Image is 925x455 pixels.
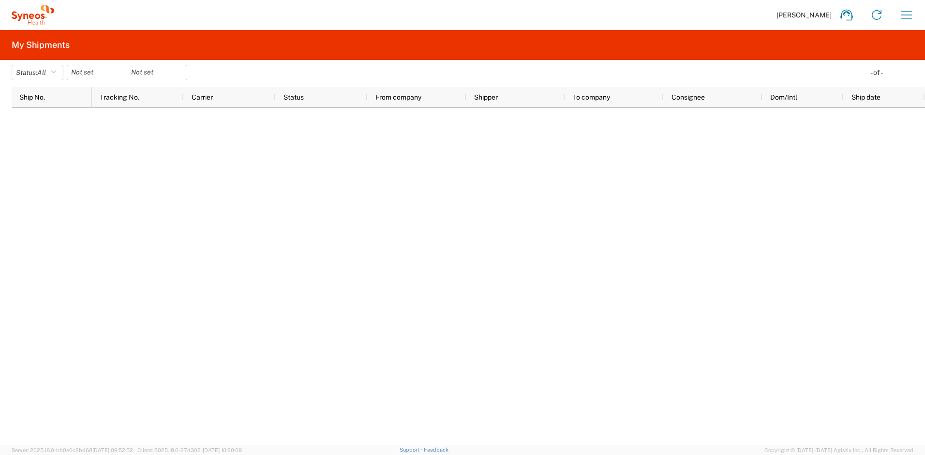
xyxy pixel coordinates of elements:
span: Ship No. [19,93,45,101]
span: [DATE] 10:20:09 [203,447,242,453]
a: Feedback [424,447,448,453]
span: Server: 2025.18.0-bb0e0c2bd68 [12,447,133,453]
span: Tracking No. [100,93,139,101]
input: Not set [67,65,127,80]
h2: My Shipments [12,39,70,51]
span: [PERSON_NAME] [776,11,832,19]
a: Support [400,447,424,453]
span: Client: 2025.18.0-27d3021 [137,447,242,453]
span: From company [375,93,421,101]
span: Consignee [671,93,705,101]
span: Dom/Intl [770,93,797,101]
span: Copyright © [DATE]-[DATE] Agistix Inc., All Rights Reserved [764,446,913,455]
span: Shipper [474,93,498,101]
div: - of - [870,68,887,77]
span: Carrier [192,93,213,101]
span: Ship date [851,93,880,101]
span: [DATE] 09:52:52 [92,447,133,453]
button: Refresh table [891,65,906,80]
button: Status:All [12,65,63,80]
span: To company [573,93,610,101]
input: Not set [127,65,187,80]
span: Status [283,93,304,101]
span: All [37,69,46,76]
